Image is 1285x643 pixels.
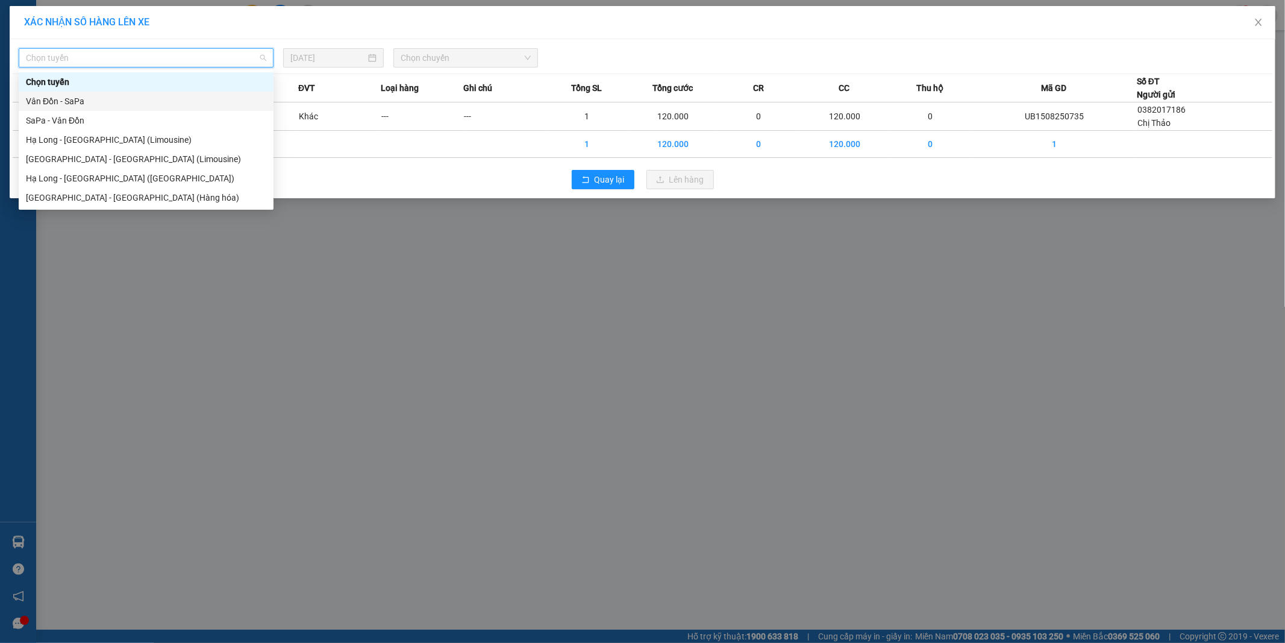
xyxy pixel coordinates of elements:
td: 0 [718,131,800,158]
div: [GEOGRAPHIC_DATA] - [GEOGRAPHIC_DATA] (Hàng hóa) [26,191,266,204]
td: 1 [972,131,1137,158]
div: Hạ Long - Hà Nội (Limousine) [19,130,274,149]
span: Ghi chú [463,81,492,95]
span: CC [839,81,850,95]
button: rollbackQuay lại [572,170,634,189]
td: --- [463,102,546,131]
td: 0 [889,131,972,158]
span: Chọn tuyến [26,49,266,67]
div: Chọn tuyến [26,75,266,89]
input: 15/08/2025 [290,51,366,64]
td: 0 [889,102,972,131]
div: Số ĐT Người gửi [1137,75,1175,101]
td: 120.000 [800,102,889,131]
div: SaPa - Vân Đồn [26,114,266,127]
span: Mã GD [1042,81,1067,95]
span: Tổng SL [572,81,602,95]
span: Chị Thảo [1137,118,1171,128]
div: Hạ Long - [GEOGRAPHIC_DATA] ([GEOGRAPHIC_DATA]) [26,172,266,185]
span: Quay lại [595,173,625,186]
span: 0382017186 [1137,105,1186,114]
span: close [1254,17,1263,27]
span: ĐVT [298,81,315,95]
div: SaPa - Vân Đồn [19,111,274,130]
button: uploadLên hàng [646,170,714,189]
div: Hà Nội - Hạ Long (Limousine) [19,149,274,169]
span: Thu hộ [917,81,944,95]
div: Hạ Long - [GEOGRAPHIC_DATA] (Limousine) [26,133,266,146]
div: Hà Nội - Hạ Long (Hàng hóa) [19,188,274,207]
div: Hạ Long - Hà Nội (Hàng hóa) [19,169,274,188]
td: 120.000 [800,131,889,158]
td: 1 [546,131,628,158]
td: --- [381,102,463,131]
td: 120.000 [628,131,718,158]
td: 0 [718,102,800,131]
span: XÁC NHẬN SỐ HÀNG LÊN XE [24,16,149,28]
div: Chọn tuyến [19,72,274,92]
div: Vân Đồn - SaPa [19,92,274,111]
div: [GEOGRAPHIC_DATA] - [GEOGRAPHIC_DATA] (Limousine) [26,152,266,166]
span: Chọn chuyến [401,49,531,67]
span: rollback [581,175,590,185]
td: 1 [546,102,628,131]
span: Tổng cước [652,81,693,95]
div: Vân Đồn - SaPa [26,95,266,108]
td: UB1508250735 [972,102,1137,131]
span: CR [753,81,764,95]
td: Khác [298,102,381,131]
span: Loại hàng [381,81,419,95]
button: Close [1242,6,1275,40]
td: 120.000 [628,102,718,131]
